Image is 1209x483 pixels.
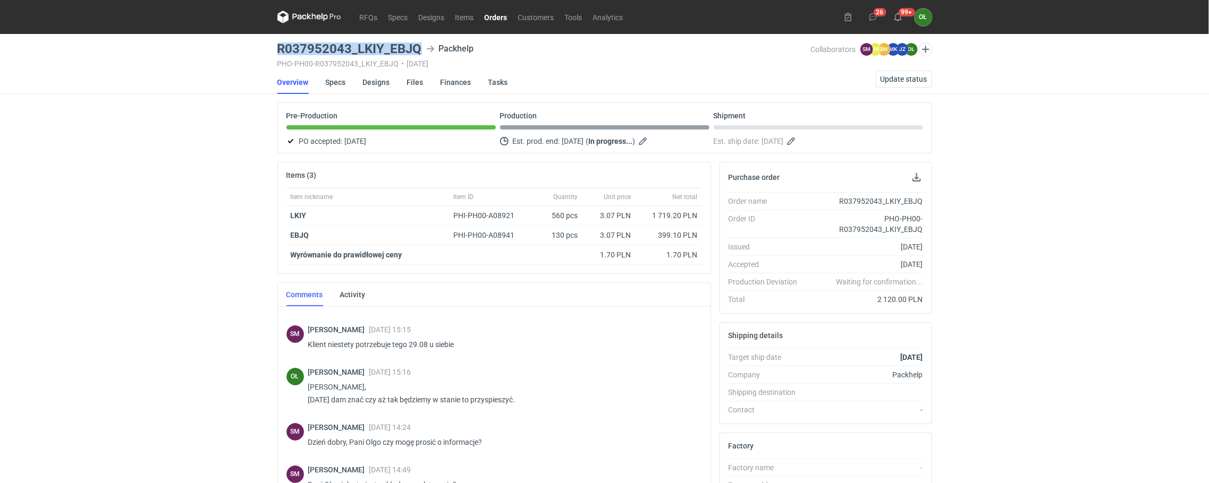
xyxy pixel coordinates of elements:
a: Specs [383,11,413,23]
button: Update status [876,71,932,88]
a: LKIY [291,211,307,220]
strong: In progress... [589,137,633,145]
figcaption: OŁ [286,368,304,385]
div: 3.07 PLN [587,210,631,221]
div: Order name [729,196,806,206]
svg: Packhelp Pro [277,11,341,23]
figcaption: SM [286,423,304,441]
strong: [DATE] [900,353,923,361]
a: Tools [560,11,588,23]
div: Issued [729,241,806,252]
h2: Factory [729,442,754,450]
div: PHO-PH00-R037952043_LKIY_EBJQ [806,213,923,235]
button: Edit estimated shipping date [786,135,799,148]
figcaption: JZ [896,43,909,56]
div: 2 120.00 PLN [806,294,923,305]
figcaption: BN [878,43,891,56]
a: Activity [340,283,366,306]
button: OŁ [915,8,932,26]
button: 99+ [890,8,907,25]
a: Specs [326,71,346,94]
span: [PERSON_NAME] [308,325,369,334]
span: [DATE] 14:49 [369,465,411,474]
div: Est. prod. end: [500,135,709,148]
div: PHI-PH00-A08941 [454,230,525,240]
div: Contact [729,404,806,415]
div: PHO-PH00-R037952043_LKIY_EBJQ [DATE] [277,59,811,68]
span: [PERSON_NAME] [308,465,369,474]
div: Accepted [729,259,806,270]
div: Est. ship date: [714,135,923,148]
span: [DATE] 15:15 [369,325,411,334]
div: 3.07 PLN [587,230,631,240]
strong: Wyrównanie do prawidłowej ceny [291,251,402,259]
a: Comments [286,283,323,306]
div: Production Deviation [729,277,806,287]
figcaption: SM [286,465,304,483]
span: [PERSON_NAME] [308,368,369,376]
a: Finances [441,71,471,94]
div: Company [729,369,806,380]
div: Packhelp [806,369,923,380]
button: Download PO [910,171,923,184]
h2: Shipping details [729,331,783,340]
h3: R037952043_LKIY_EBJQ [277,42,422,55]
button: Edit collaborators [918,42,932,56]
div: Shipping destination [729,387,806,398]
p: Production [500,111,537,120]
span: [DATE] [345,135,367,148]
div: 1.70 PLN [640,249,698,260]
div: Sebastian Markut [286,465,304,483]
button: 26 [865,8,882,25]
div: 130 pcs [529,226,582,245]
a: Files [407,71,424,94]
figcaption: OŁ [905,43,918,56]
div: Target ship date [729,352,806,363]
span: [DATE] [762,135,784,148]
div: Olga Łopatowicz [286,368,304,385]
a: Designs [363,71,390,94]
a: Customers [513,11,560,23]
span: [DATE] 15:16 [369,368,411,376]
div: PHI-PH00-A08921 [454,210,525,221]
span: [PERSON_NAME] [308,423,369,432]
div: [DATE] [806,259,923,270]
h2: Items (3) [286,171,317,179]
a: Analytics [588,11,629,23]
p: Shipment [714,111,746,120]
em: ( [586,137,589,145]
div: Sebastian Markut [286,423,304,441]
div: 1 719.20 PLN [640,210,698,221]
p: [PERSON_NAME], [DATE] dam znać czy aż tak będziemy w stanie to przyspieszyć. [308,381,694,406]
span: Item ID [454,193,474,201]
a: Overview [277,71,309,94]
figcaption: DK [869,43,882,56]
em: Waiting for confirmation... [836,277,923,287]
div: 399.10 PLN [640,230,698,240]
h2: Purchase order [729,173,780,182]
div: R037952043_LKIY_EBJQ [806,196,923,206]
div: Packhelp [426,42,474,55]
span: Quantity [554,193,578,201]
div: Order ID [729,213,806,235]
div: Total [729,294,806,305]
span: [DATE] [562,135,584,148]
div: Sebastian Markut [286,325,304,343]
a: Designs [413,11,450,23]
span: [DATE] 14:24 [369,423,411,432]
button: Edit estimated production end date [638,135,650,148]
a: RFQs [354,11,383,23]
strong: EBJQ [291,231,309,239]
span: Net total [673,193,698,201]
p: Klient niestety potrzebuje tego 29.08 u siebie [308,338,694,351]
div: - [806,462,923,473]
a: Items [450,11,479,23]
div: [DATE] [806,241,923,252]
span: Unit price [604,193,631,201]
em: ) [633,137,636,145]
div: Factory name [729,462,806,473]
p: Pre-Production [286,111,338,120]
span: Collaborators [811,45,856,54]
